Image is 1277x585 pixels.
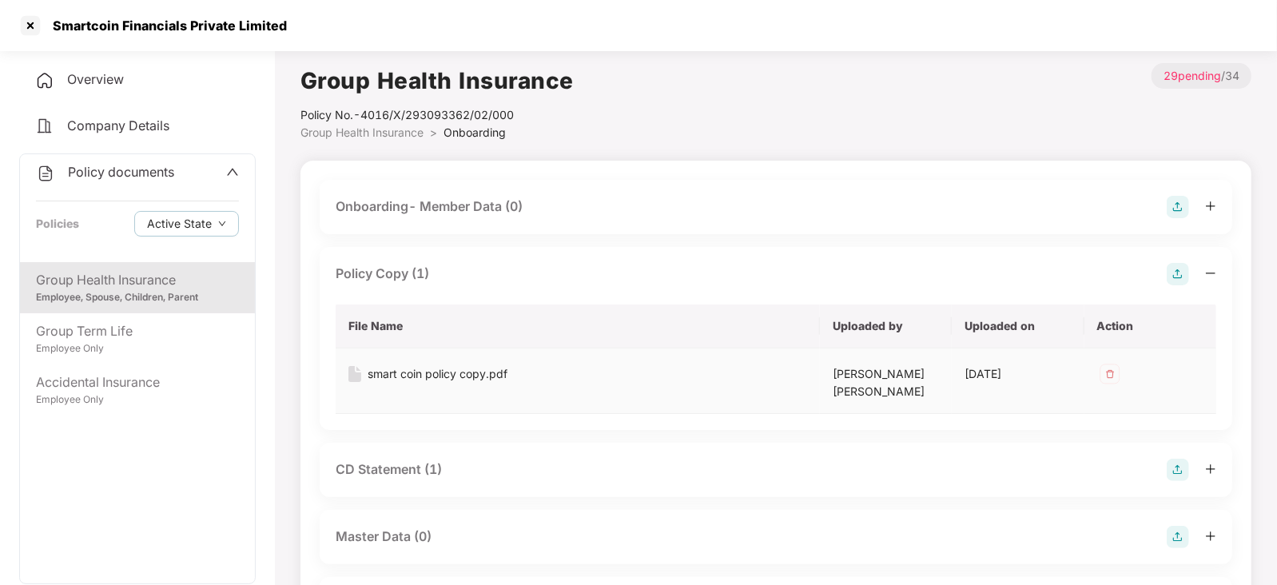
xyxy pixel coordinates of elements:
img: svg+xml;base64,PHN2ZyB4bWxucz0iaHR0cDovL3d3dy53My5vcmcvMjAwMC9zdmciIHdpZHRoPSIyOCIgaGVpZ2h0PSIyOC... [1167,526,1189,548]
span: Group Health Insurance [300,125,424,139]
div: Policy Copy (1) [336,264,429,284]
span: down [218,220,226,229]
img: svg+xml;base64,PHN2ZyB4bWxucz0iaHR0cDovL3d3dy53My5vcmcvMjAwMC9zdmciIHdpZHRoPSIyNCIgaGVpZ2h0PSIyNC... [36,164,55,183]
span: plus [1205,201,1216,212]
th: Action [1084,304,1216,348]
span: plus [1205,531,1216,542]
div: Employee Only [36,392,239,408]
img: svg+xml;base64,PHN2ZyB4bWxucz0iaHR0cDovL3d3dy53My5vcmcvMjAwMC9zdmciIHdpZHRoPSIzMiIgaGVpZ2h0PSIzMi... [1097,361,1123,387]
span: up [226,165,239,178]
button: Active Statedown [134,211,239,237]
div: Master Data (0) [336,527,432,547]
span: Onboarding [444,125,506,139]
div: Onboarding- Member Data (0) [336,197,523,217]
span: Company Details [67,117,169,133]
span: Overview [67,71,124,87]
div: Policy No.- 4016/X/293093362/02/000 [300,106,574,124]
div: Employee Only [36,341,239,356]
span: > [430,125,437,139]
img: svg+xml;base64,PHN2ZyB4bWxucz0iaHR0cDovL3d3dy53My5vcmcvMjAwMC9zdmciIHdpZHRoPSIyOCIgaGVpZ2h0PSIyOC... [1167,196,1189,218]
span: 29 pending [1164,69,1221,82]
img: svg+xml;base64,PHN2ZyB4bWxucz0iaHR0cDovL3d3dy53My5vcmcvMjAwMC9zdmciIHdpZHRoPSIyOCIgaGVpZ2h0PSIyOC... [1167,263,1189,285]
div: CD Statement (1) [336,460,442,480]
div: Accidental Insurance [36,372,239,392]
div: [DATE] [965,365,1071,383]
img: svg+xml;base64,PHN2ZyB4bWxucz0iaHR0cDovL3d3dy53My5vcmcvMjAwMC9zdmciIHdpZHRoPSIyNCIgaGVpZ2h0PSIyNC... [35,117,54,136]
div: Policies [36,215,79,233]
div: [PERSON_NAME] [PERSON_NAME] [833,365,939,400]
th: Uploaded on [952,304,1084,348]
p: / 34 [1152,63,1251,89]
span: Policy documents [68,164,174,180]
img: svg+xml;base64,PHN2ZyB4bWxucz0iaHR0cDovL3d3dy53My5vcmcvMjAwMC9zdmciIHdpZHRoPSIyNCIgaGVpZ2h0PSIyNC... [35,71,54,90]
img: svg+xml;base64,PHN2ZyB4bWxucz0iaHR0cDovL3d3dy53My5vcmcvMjAwMC9zdmciIHdpZHRoPSIxNiIgaGVpZ2h0PSIyMC... [348,366,361,382]
div: Smartcoin Financials Private Limited [43,18,287,34]
th: File Name [336,304,820,348]
h1: Group Health Insurance [300,63,574,98]
div: Group Term Life [36,321,239,341]
th: Uploaded by [820,304,952,348]
span: plus [1205,464,1216,475]
div: smart coin policy copy.pdf [368,365,507,383]
span: minus [1205,268,1216,279]
div: Employee, Spouse, Children, Parent [36,290,239,305]
img: svg+xml;base64,PHN2ZyB4bWxucz0iaHR0cDovL3d3dy53My5vcmcvMjAwMC9zdmciIHdpZHRoPSIyOCIgaGVpZ2h0PSIyOC... [1167,459,1189,481]
div: Group Health Insurance [36,270,239,290]
span: Active State [147,215,212,233]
